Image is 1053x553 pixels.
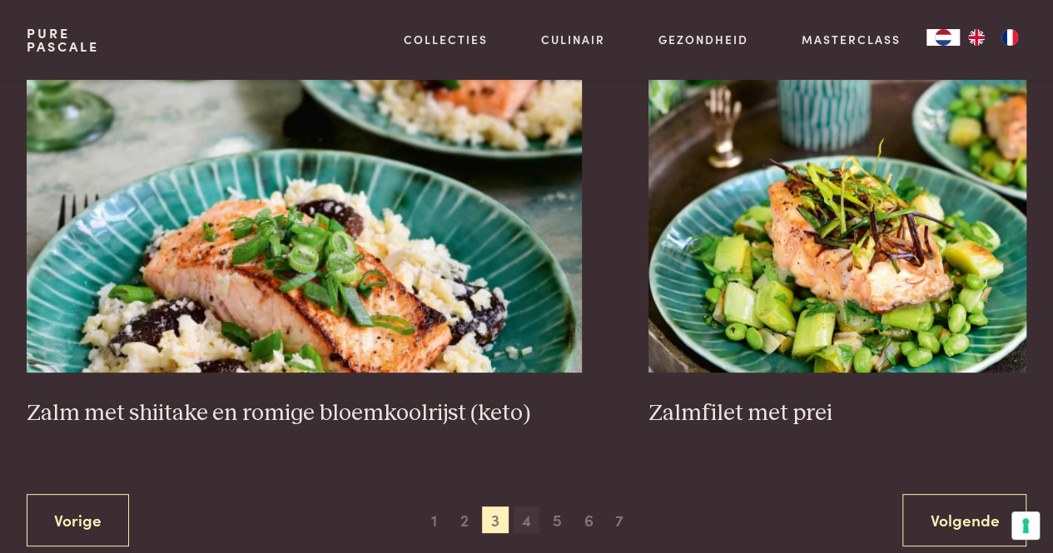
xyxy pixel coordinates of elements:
span: 4 [514,506,540,533]
a: Gezondheid [658,31,748,48]
img: Zalmfilet met prei [648,40,1026,373]
span: 2 [451,506,478,533]
ul: Language list [960,29,1026,46]
a: Vorige [27,494,129,546]
span: 6 [575,506,602,533]
span: 1 [420,506,447,533]
a: Zalmfilet met prei Zalmfilet met prei [648,40,1026,427]
a: Masterclass [801,31,900,48]
button: Uw voorkeuren voor toestemming voor trackingtechnologieën [1011,511,1040,540]
h3: Zalm met shiitake en romige bloemkoolrijst (keto) [27,399,583,428]
a: Zalm met shiitake en romige bloemkoolrijst (keto) Zalm met shiitake en romige bloemkoolrijst (keto) [27,40,583,427]
aside: Language selected: Nederlands [926,29,1026,46]
h3: Zalmfilet met prei [648,399,1026,428]
span: 7 [606,506,633,533]
a: FR [993,29,1026,46]
a: NL [926,29,960,46]
a: EN [960,29,993,46]
div: Language [926,29,960,46]
a: Volgende [902,494,1026,546]
a: Collecties [404,31,488,48]
a: Culinair [541,31,605,48]
span: 3 [482,506,509,533]
span: 5 [544,506,571,533]
img: Zalm met shiitake en romige bloemkoolrijst (keto) [27,40,583,373]
a: PurePascale [27,27,99,53]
